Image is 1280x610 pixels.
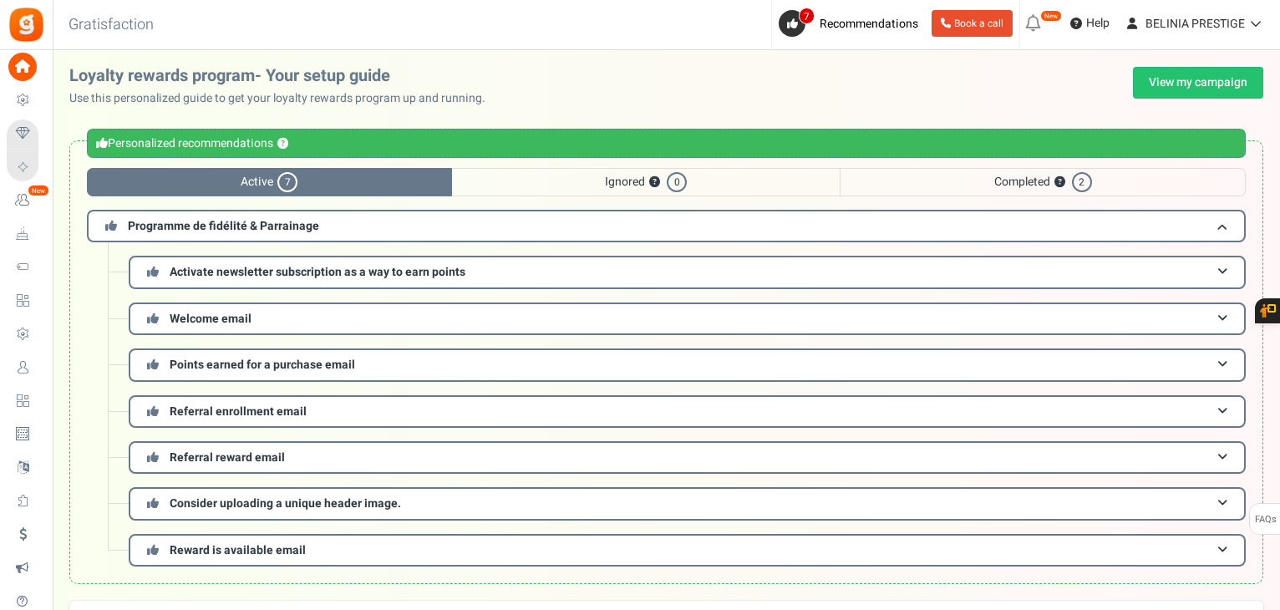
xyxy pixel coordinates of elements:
button: ? [277,139,288,150]
a: View my campaign [1133,67,1263,99]
span: 7 [277,172,297,192]
img: Gratisfaction [8,6,45,43]
h2: Loyalty rewards program- Your setup guide [69,67,499,85]
span: Consider uploading a unique header image. [170,495,401,512]
span: 2 [1072,172,1092,192]
span: BELINIA PRESTIGE [1145,15,1245,33]
span: Active [87,168,452,196]
span: Recommendations [820,15,918,33]
button: ? [649,177,660,188]
a: Book a call [932,10,1013,37]
span: Help [1082,15,1110,32]
span: Programme de fidélité & Parrainage [128,217,319,235]
h3: Gratisfaction [50,8,172,42]
span: Referral reward email [170,449,285,466]
span: FAQs [1254,504,1277,536]
span: Referral enrollment email [170,403,307,420]
span: Reward is available email [170,541,306,559]
em: New [1040,10,1062,22]
span: Ignored [452,168,841,196]
em: New [28,185,49,196]
span: Activate newsletter subscription as a way to earn points [170,263,465,281]
a: New [7,186,45,215]
a: Help [1064,10,1116,37]
span: Welcome email [170,310,251,328]
span: 0 [667,172,687,192]
a: 7 Recommendations [779,10,925,37]
div: Personalized recommendations [87,129,1246,158]
span: Points earned for a purchase email [170,356,355,374]
span: 7 [799,8,815,24]
span: Completed [840,168,1246,196]
p: Use this personalized guide to get your loyalty rewards program up and running. [69,90,499,107]
button: ? [1054,177,1065,188]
